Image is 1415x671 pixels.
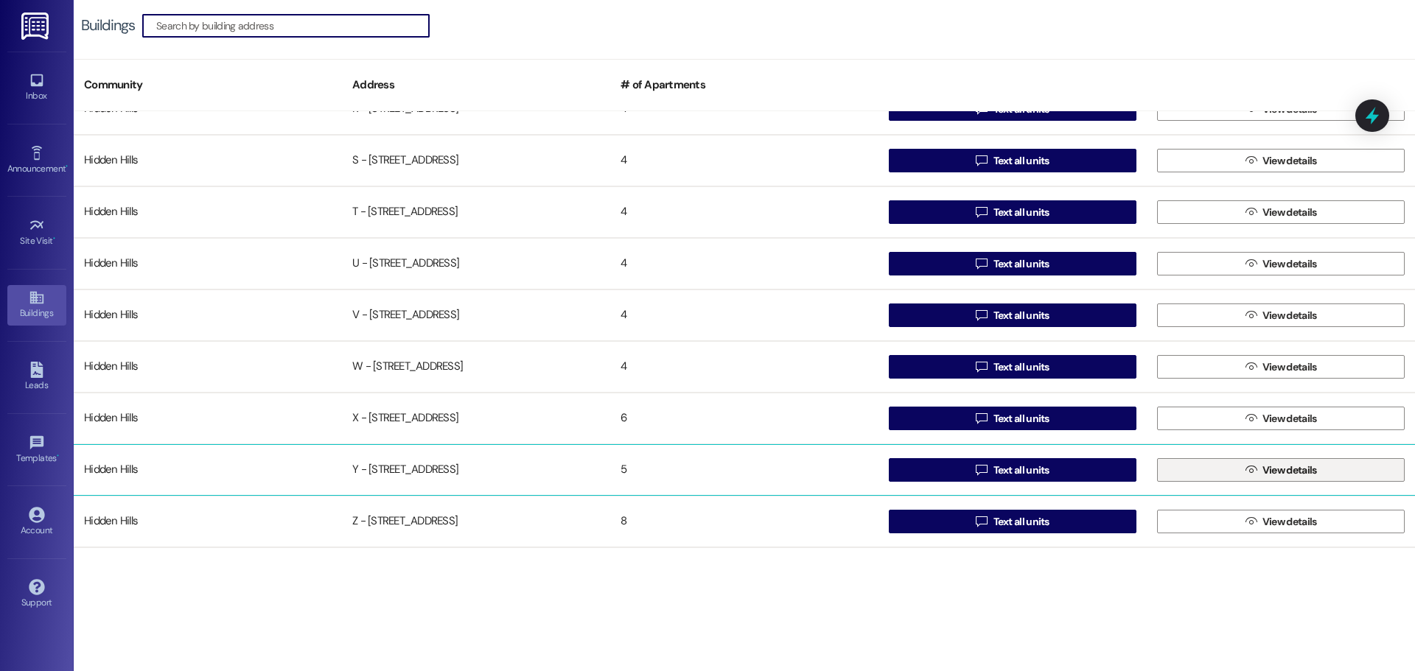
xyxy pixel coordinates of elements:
[1157,510,1405,533] button: View details
[993,205,1049,220] span: Text all units
[1262,359,1317,375] span: View details
[976,361,987,373] i: 
[74,67,342,103] div: Community
[889,458,1136,482] button: Text all units
[976,155,987,166] i: 
[889,252,1136,275] button: Text all units
[993,153,1049,169] span: Text all units
[7,357,66,397] a: Leads
[1157,407,1405,430] button: View details
[1157,200,1405,224] button: View details
[610,455,878,485] div: 5
[74,507,342,536] div: Hidden Hills
[1245,464,1257,476] i: 
[74,197,342,227] div: Hidden Hills
[74,455,342,485] div: Hidden Hills
[1245,412,1257,424] i: 
[976,464,987,476] i: 
[1157,303,1405,327] button: View details
[889,200,1136,224] button: Text all units
[610,404,878,433] div: 6
[976,309,987,321] i: 
[74,249,342,278] div: Hidden Hills
[610,507,878,536] div: 8
[342,507,610,536] div: Z - [STREET_ADDRESS]
[342,249,610,278] div: U - [STREET_ADDRESS]
[7,575,66,614] a: Support
[993,308,1049,323] span: Text all units
[1157,458,1405,482] button: View details
[889,149,1136,172] button: Text all units
[7,213,66,253] a: Site Visit •
[1262,411,1317,426] span: View details
[1157,252,1405,275] button: View details
[610,197,878,227] div: 4
[610,146,878,175] div: 4
[1245,361,1257,373] i: 
[1262,514,1317,530] span: View details
[993,359,1049,375] span: Text all units
[7,68,66,108] a: Inbox
[976,412,987,424] i: 
[81,18,135,33] div: Buildings
[1262,205,1317,220] span: View details
[993,256,1049,272] span: Text all units
[342,352,610,382] div: W - [STREET_ADDRESS]
[1262,153,1317,169] span: View details
[7,430,66,470] a: Templates •
[889,303,1136,327] button: Text all units
[993,514,1049,530] span: Text all units
[1245,309,1257,321] i: 
[342,455,610,485] div: Y - [STREET_ADDRESS]
[976,258,987,270] i: 
[21,13,52,40] img: ResiDesk Logo
[993,463,1049,478] span: Text all units
[53,233,55,244] span: •
[610,352,878,382] div: 4
[74,352,342,382] div: Hidden Hills
[610,249,878,278] div: 4
[74,301,342,330] div: Hidden Hills
[342,404,610,433] div: X - [STREET_ADDRESS]
[993,411,1049,426] span: Text all units
[342,146,610,175] div: S - [STREET_ADDRESS]
[1262,308,1317,323] span: View details
[7,285,66,325] a: Buildings
[976,516,987,527] i: 
[889,510,1136,533] button: Text all units
[976,206,987,218] i: 
[1245,155,1257,166] i: 
[610,67,878,103] div: # of Apartments
[57,451,59,461] span: •
[66,161,68,172] span: •
[889,355,1136,379] button: Text all units
[1157,355,1405,379] button: View details
[156,15,429,36] input: Search by building address
[1262,256,1317,272] span: View details
[889,407,1136,430] button: Text all units
[1157,149,1405,172] button: View details
[1245,206,1257,218] i: 
[1245,516,1257,527] i: 
[342,301,610,330] div: V - [STREET_ADDRESS]
[7,502,66,542] a: Account
[1262,463,1317,478] span: View details
[74,404,342,433] div: Hidden Hills
[610,301,878,330] div: 4
[1245,258,1257,270] i: 
[342,67,610,103] div: Address
[74,146,342,175] div: Hidden Hills
[342,197,610,227] div: T - [STREET_ADDRESS]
